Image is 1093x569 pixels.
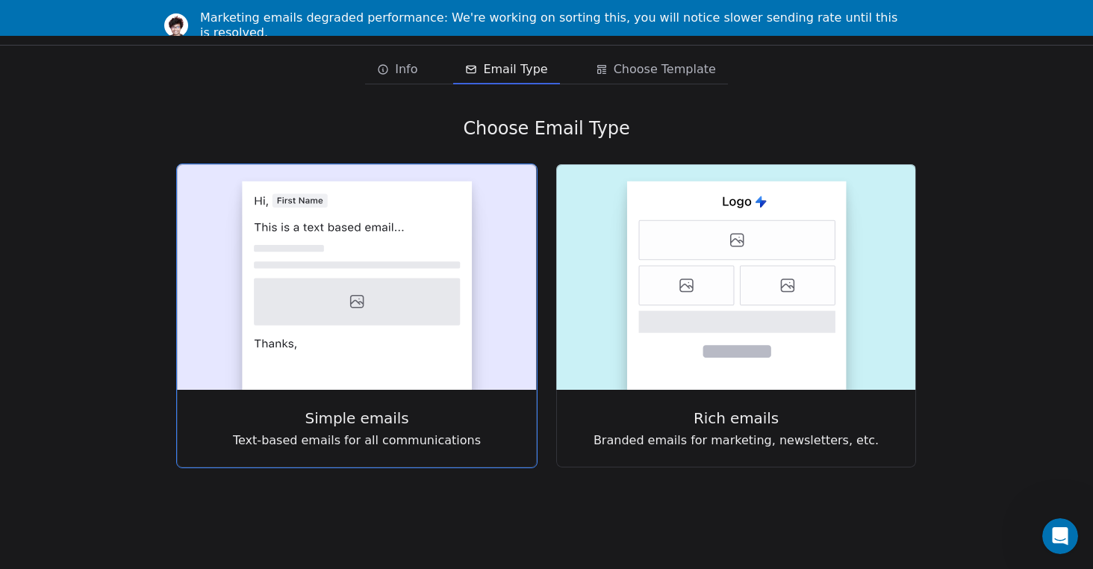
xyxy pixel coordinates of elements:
div: email creation steps [365,55,728,84]
span: Email Type [483,60,547,78]
span: Text-based emails for all communications [233,432,481,450]
span: Simple emails [305,408,409,429]
div: Choose Email Type [176,117,917,140]
div: Marketing emails degraded performance: We're working on sorting this, you will notice slower send... [200,10,905,40]
img: Profile image for Ram [164,13,188,37]
span: Info [395,60,417,78]
span: Rich emails [694,408,779,429]
iframe: Intercom live chat [1042,518,1078,554]
span: Choose Template [614,60,716,78]
span: Branded emails for marketing, newsletters, etc. [594,432,879,450]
